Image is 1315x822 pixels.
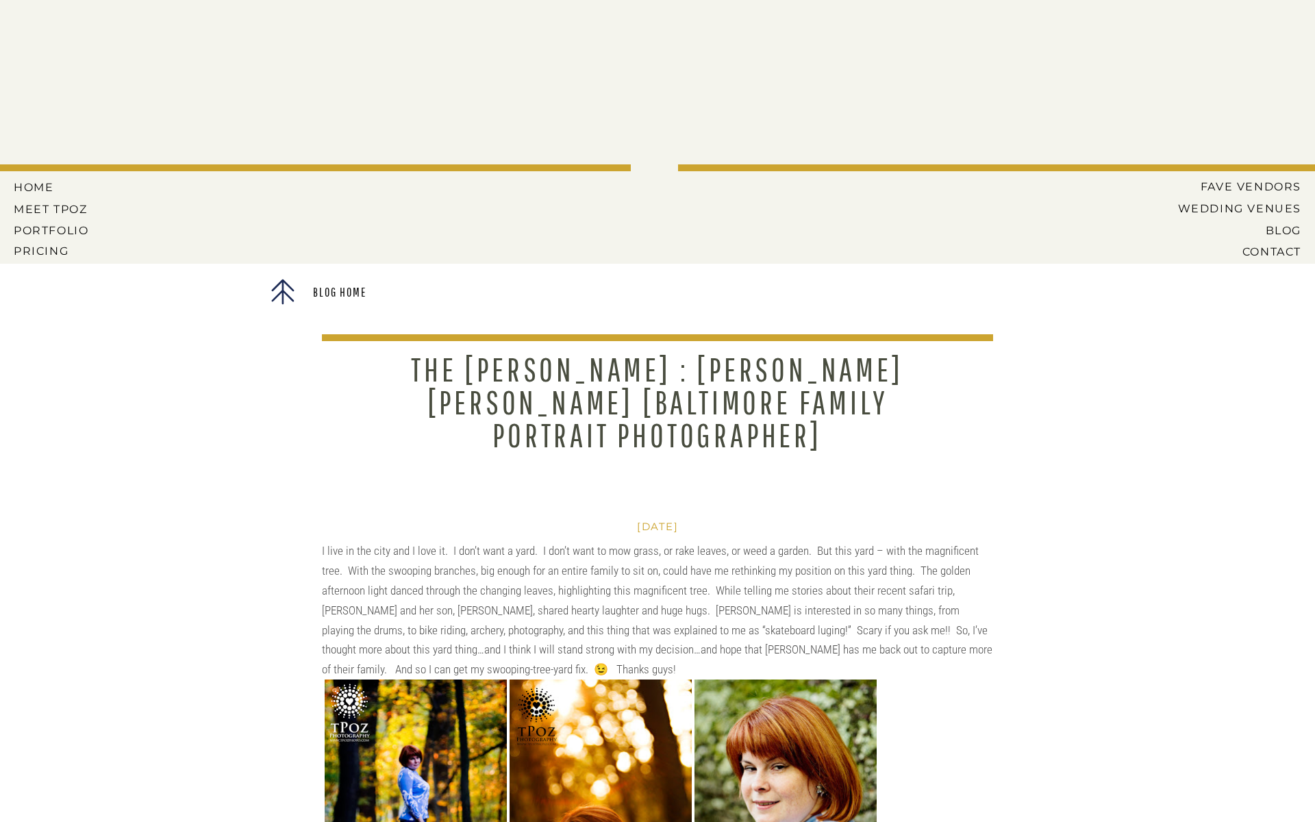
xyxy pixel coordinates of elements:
[410,353,905,451] h1: The [PERSON_NAME] : [PERSON_NAME] [PERSON_NAME] [Baltimore Family Portrait Photographer]
[1189,180,1301,192] a: Fave Vendors
[538,521,777,533] h2: [DATE]
[322,541,993,680] div: I live in the city and I love it. I don’t want a yard. I don’t want to mow grass, or rake leaves,...
[14,203,88,215] a: MEET tPoz
[1194,245,1301,258] a: CONTACT
[1167,224,1301,236] a: BLOG
[1157,202,1301,214] a: Wedding Venues
[14,224,92,236] a: PORTFOLIO
[14,181,75,193] a: HOME
[14,245,92,257] a: Pricing
[297,286,383,301] a: Blog Home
